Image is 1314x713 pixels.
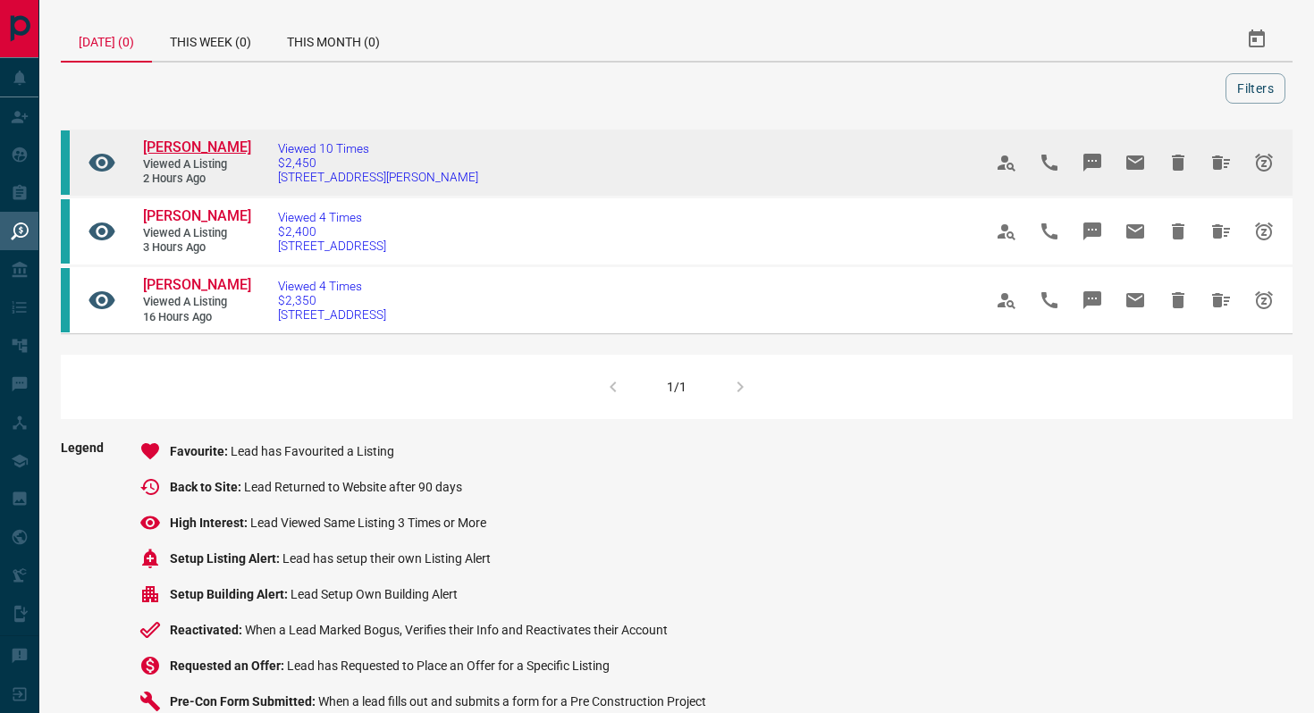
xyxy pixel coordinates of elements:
a: Viewed 10 Times$2,450[STREET_ADDRESS][PERSON_NAME] [278,141,478,184]
div: This Week (0) [152,18,269,61]
span: Lead has setup their own Listing Alert [282,551,491,566]
span: Requested an Offer [170,658,287,673]
span: Viewed a Listing [143,226,250,241]
span: Viewed a Listing [143,157,250,172]
div: condos.ca [61,268,70,332]
span: Hide [1157,279,1200,322]
span: Viewed a Listing [143,295,250,310]
span: High Interest [170,516,250,530]
span: Pre-Con Form Submitted [170,694,318,709]
button: Select Date Range [1235,18,1278,61]
span: Call [1028,141,1071,184]
span: [STREET_ADDRESS] [278,239,386,253]
span: When a Lead Marked Bogus, Verifies their Info and Reactivates their Account [245,623,668,637]
span: Viewed 4 Times [278,279,386,293]
span: Hide [1157,141,1200,184]
span: Hide [1157,210,1200,253]
span: Setup Listing Alert [170,551,282,566]
a: [PERSON_NAME] [143,276,250,295]
span: Hide All from Mark Ballantyne [1200,141,1242,184]
span: [PERSON_NAME] [143,276,251,293]
div: [DATE] (0) [61,18,152,63]
span: Lead has Requested to Place an Offer for a Specific Listing [287,658,610,673]
span: 3 hours ago [143,240,250,256]
a: Viewed 4 Times$2,400[STREET_ADDRESS] [278,210,386,253]
div: condos.ca [61,199,70,264]
span: Lead Setup Own Building Alert [291,587,458,601]
div: condos.ca [61,130,70,195]
span: Snooze [1242,210,1285,253]
span: Email [1114,210,1157,253]
span: Setup Building Alert [170,587,291,601]
span: Back to Site [170,480,244,494]
span: View Profile [985,210,1028,253]
span: $2,350 [278,293,386,307]
span: Snooze [1242,279,1285,322]
span: 2 hours ago [143,172,250,187]
span: Viewed 10 Times [278,141,478,155]
span: Snooze [1242,141,1285,184]
span: Lead has Favourited a Listing [231,444,394,458]
span: Viewed 4 Times [278,210,386,224]
a: [PERSON_NAME] [143,207,250,226]
span: Message [1071,210,1114,253]
span: 16 hours ago [143,310,250,325]
span: Lead Returned to Website after 90 days [244,480,462,494]
span: Message [1071,279,1114,322]
div: 1/1 [667,380,686,394]
span: $2,400 [278,224,386,239]
span: View Profile [985,141,1028,184]
a: [PERSON_NAME] [143,138,250,157]
span: When a lead fills out and submits a form for a Pre Construction Project [318,694,706,709]
a: Viewed 4 Times$2,350[STREET_ADDRESS] [278,279,386,322]
span: Email [1114,141,1157,184]
span: Favourite [170,444,231,458]
span: Hide All from Mark Ballantyne [1200,279,1242,322]
span: [PERSON_NAME] [143,207,251,224]
div: This Month (0) [269,18,398,61]
button: Filters [1226,73,1285,104]
span: Reactivated [170,623,245,637]
span: [STREET_ADDRESS][PERSON_NAME] [278,170,478,184]
span: $2,450 [278,155,478,170]
span: Call [1028,210,1071,253]
span: Message [1071,141,1114,184]
span: Hide All from Mark Ballantyne [1200,210,1242,253]
span: Call [1028,279,1071,322]
span: Email [1114,279,1157,322]
span: [PERSON_NAME] [143,138,251,155]
span: [STREET_ADDRESS] [278,307,386,322]
span: View Profile [985,279,1028,322]
span: Lead Viewed Same Listing 3 Times or More [250,516,486,530]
